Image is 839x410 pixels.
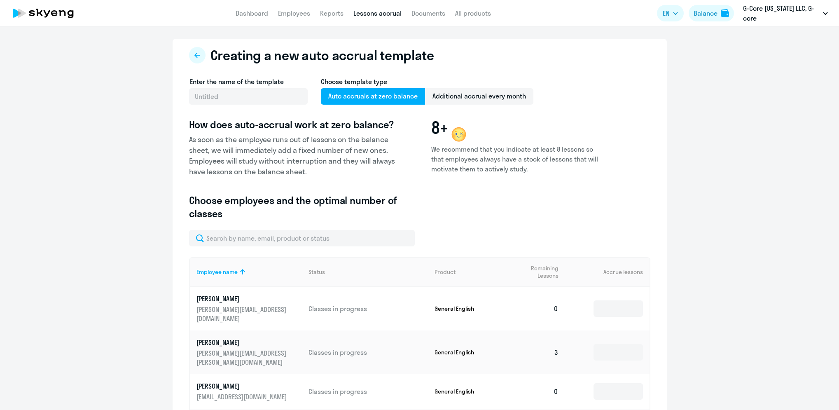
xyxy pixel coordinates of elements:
div: Employee name [196,268,238,276]
h3: How does auto-accrual work at zero balance? [189,118,397,131]
a: Employees [278,9,310,17]
p: We recommend that you indicate at least 8 lessons so that employees always have a stock of lesson... [431,144,601,174]
a: Documents [411,9,445,17]
div: Status [308,268,325,276]
p: Classes in progress [308,304,428,313]
div: Product [435,268,456,276]
p: [PERSON_NAME] [196,382,289,391]
span: Enter the name of the template [190,77,284,86]
div: Employee name [196,268,302,276]
p: [PERSON_NAME][EMAIL_ADDRESS][PERSON_NAME][DOMAIN_NAME] [196,349,289,367]
button: EN [657,5,684,21]
p: G-Core [US_STATE] LLC, G-core [743,3,820,23]
div: Product [435,268,508,276]
div: Remaining Lessons [514,265,566,279]
span: Additional accrual every month [425,88,533,105]
h4: Choose template type [321,77,533,87]
img: wink [449,124,469,144]
a: All products [455,9,491,17]
span: 8+ [431,118,449,138]
td: 3 [508,330,566,374]
a: Reports [320,9,344,17]
span: Remaining Lessons [514,265,559,279]
input: Search by name, email, product or status [189,230,415,246]
input: Untitled [189,88,308,105]
p: Classes in progress [308,348,428,357]
p: [PERSON_NAME][EMAIL_ADDRESS][DOMAIN_NAME] [196,305,289,323]
a: [PERSON_NAME][PERSON_NAME][EMAIL_ADDRESS][DOMAIN_NAME] [196,294,302,323]
button: G-Core [US_STATE] LLC, G-core [739,3,832,23]
td: 0 [508,287,566,330]
span: EN [663,8,669,18]
p: General English [435,388,496,395]
td: 0 [508,374,566,409]
div: Balance [694,8,717,18]
a: Lessons accrual [353,9,402,17]
p: [PERSON_NAME] [196,294,289,303]
th: Accrue lessons [565,257,649,287]
div: Status [308,268,428,276]
a: [PERSON_NAME][PERSON_NAME][EMAIL_ADDRESS][PERSON_NAME][DOMAIN_NAME] [196,338,302,367]
span: Auto accruals at zero balance [321,88,425,105]
h2: Creating a new auto accrual template [210,47,434,63]
img: balance [721,9,729,17]
p: [EMAIL_ADDRESS][DOMAIN_NAME] [196,392,289,401]
a: [PERSON_NAME][EMAIL_ADDRESS][DOMAIN_NAME] [196,382,302,401]
a: Dashboard [236,9,268,17]
p: General English [435,305,496,312]
h3: Choose employees and the optimal number of classes [189,194,397,220]
p: As soon as the employee runs out of lessons on the balance sheet, we will immediately add a fixed... [189,134,397,177]
p: General English [435,349,496,356]
p: [PERSON_NAME] [196,338,289,347]
p: Classes in progress [308,387,428,396]
button: Balancebalance [689,5,734,21]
